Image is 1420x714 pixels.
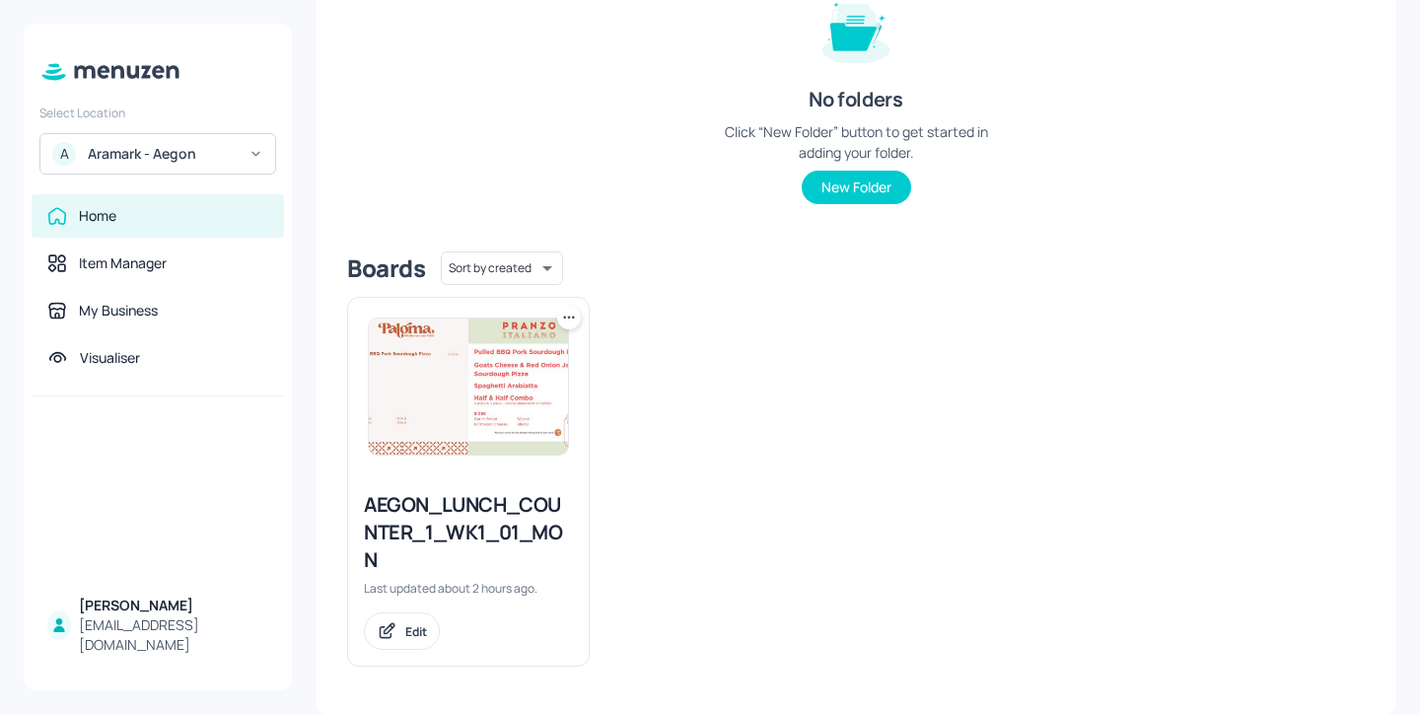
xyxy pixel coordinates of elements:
[52,142,76,166] div: A
[79,206,116,226] div: Home
[79,596,268,615] div: [PERSON_NAME]
[79,301,158,321] div: My Business
[80,348,140,368] div: Visualiser
[364,491,573,574] div: AEGON_LUNCH_COUNTER_1_WK1_01_MON
[88,144,237,164] div: Aramark - Aegon
[405,623,427,640] div: Edit
[39,105,276,121] div: Select Location
[802,171,911,204] button: New Folder
[369,319,568,455] img: 2025-09-02-1756822862738sp7c4y0bf1q.jpeg
[347,252,425,284] div: Boards
[708,121,1004,163] div: Click “New Folder” button to get started in adding your folder.
[364,580,573,597] div: Last updated about 2 hours ago.
[79,253,167,273] div: Item Manager
[79,615,268,655] div: [EMAIL_ADDRESS][DOMAIN_NAME]
[809,86,902,113] div: No folders
[441,249,563,288] div: Sort by created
